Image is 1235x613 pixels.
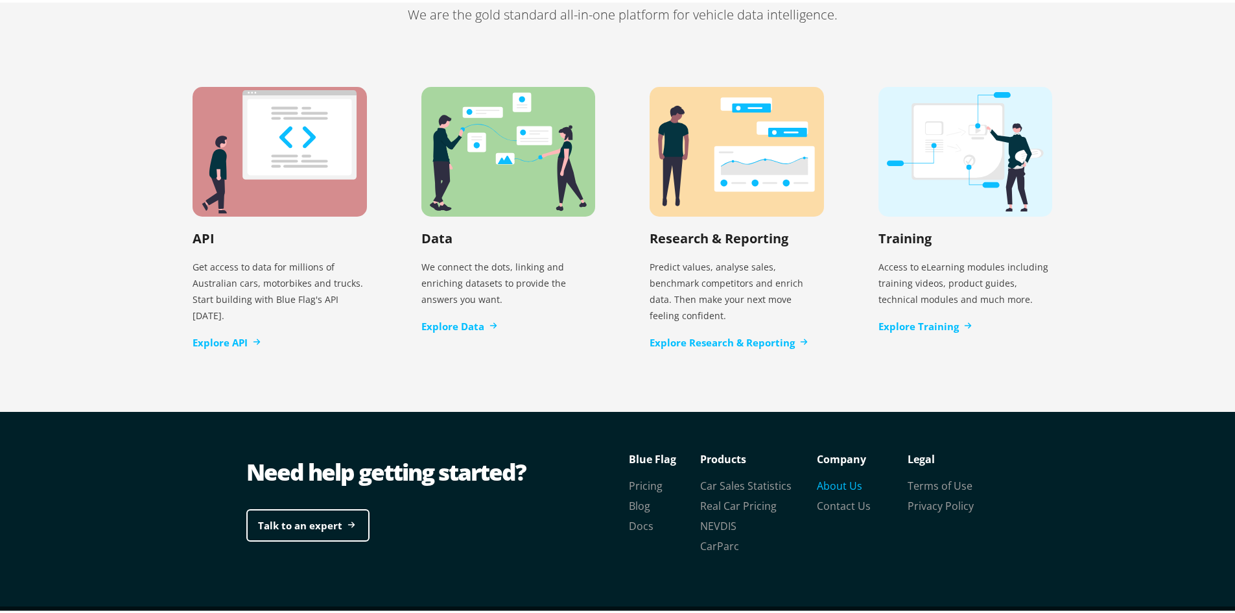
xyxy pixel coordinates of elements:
[246,453,622,486] div: Need help getting started?
[878,317,972,331] a: Explore Training
[246,507,370,540] a: Talk to an expert
[193,333,261,348] a: Explore API
[817,496,871,511] a: Contact Us
[878,227,932,245] h2: Training
[629,516,653,531] a: Docs
[650,333,808,348] a: Explore Research & Reporting
[650,227,788,245] h2: Research & Reporting
[700,516,736,531] a: NEVDIS
[878,251,1053,310] p: Access to eLearning modules including training videos, product guides, technical modules and much...
[193,251,367,326] p: Get access to data for millions of Australian cars, motorbikes and trucks. Start building with Bl...
[629,476,663,490] a: Pricing
[700,476,792,490] a: Car Sales Statistics
[193,227,215,245] h2: API
[700,496,777,511] a: Real Car Pricing
[165,3,1079,22] p: We are the gold standard all-in-one platform for vehicle data intelligence.
[629,447,700,466] p: Blue Flag
[421,317,497,331] a: Explore Data
[908,447,998,466] p: Legal
[650,251,824,326] p: Predict values, analyse sales, benchmark competitors and enrich data. Then make your next move fe...
[700,536,739,551] a: CarParc
[421,227,453,245] h2: Data
[629,496,650,511] a: Blog
[421,251,596,310] p: We connect the dots, linking and enriching datasets to provide the answers you want.
[700,447,817,466] p: Products
[817,447,908,466] p: Company
[908,496,974,511] a: Privacy Policy
[817,476,862,490] a: About Us
[908,476,972,490] a: Terms of Use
